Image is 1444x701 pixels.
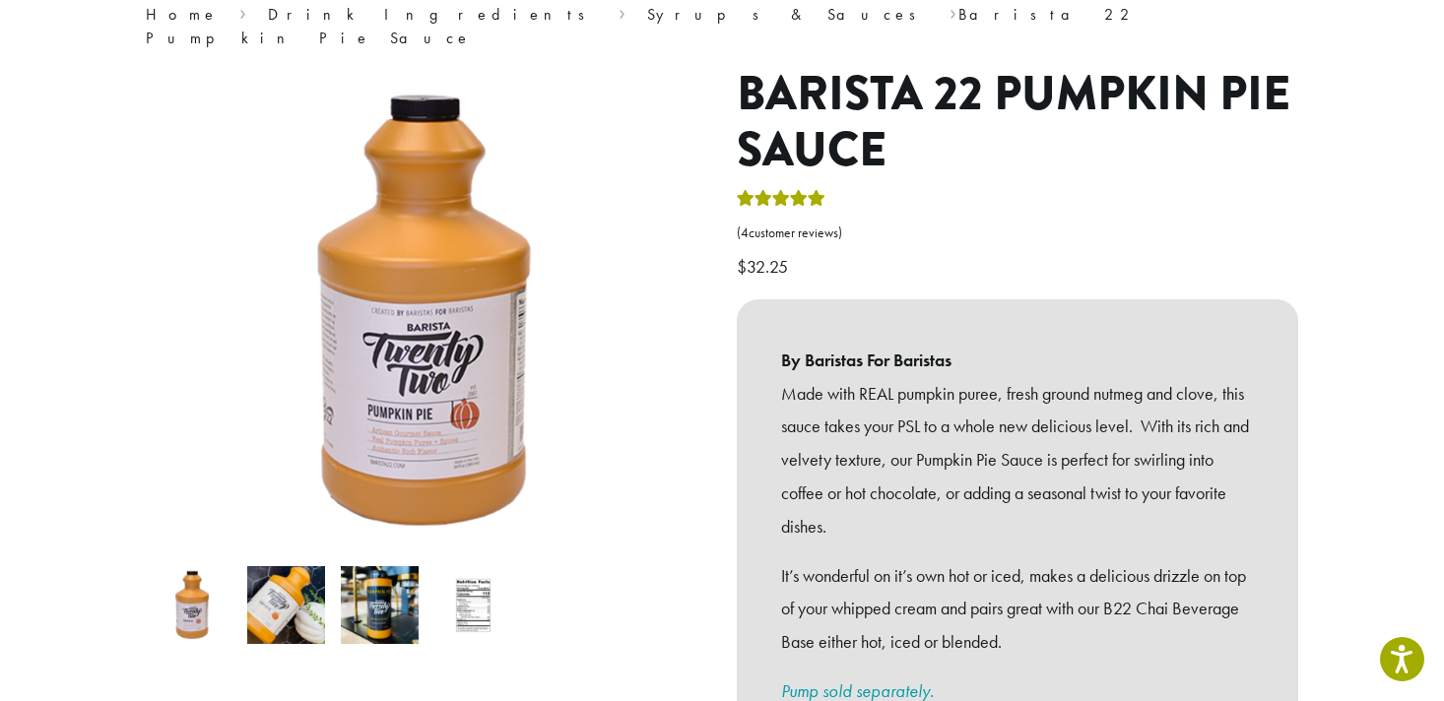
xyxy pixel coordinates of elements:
[737,255,747,278] span: $
[737,255,793,278] bdi: 32.25
[247,566,325,644] img: Barista 22 Pumpkin Pie Sauce - Image 2
[781,559,1254,659] p: It’s wonderful on it’s own hot or iced, makes a delicious drizzle on top of your whipped cream an...
[341,566,419,644] img: Barista 22 Pumpkin Pie Sauce - Image 3
[434,566,512,644] img: Barista 22 Pumpkin Pie Sauce - Image 4
[146,3,1298,50] nav: Breadcrumb
[737,223,1298,243] a: (4customer reviews)
[268,4,598,25] a: Drink Ingredients
[737,187,825,217] div: Rated 5.00 out of 5
[781,344,1254,377] b: By Baristas For Baristas
[737,66,1298,179] h1: Barista 22 Pumpkin Pie Sauce
[647,4,929,25] a: Syrups & Sauces
[154,566,231,644] img: Barista 22 Pumpkin Pie Sauce
[146,4,219,25] a: Home
[741,224,749,241] span: 4
[781,377,1254,543] p: Made with REAL pumpkin puree, fresh ground nutmeg and clove, this sauce takes your PSL to a whole...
